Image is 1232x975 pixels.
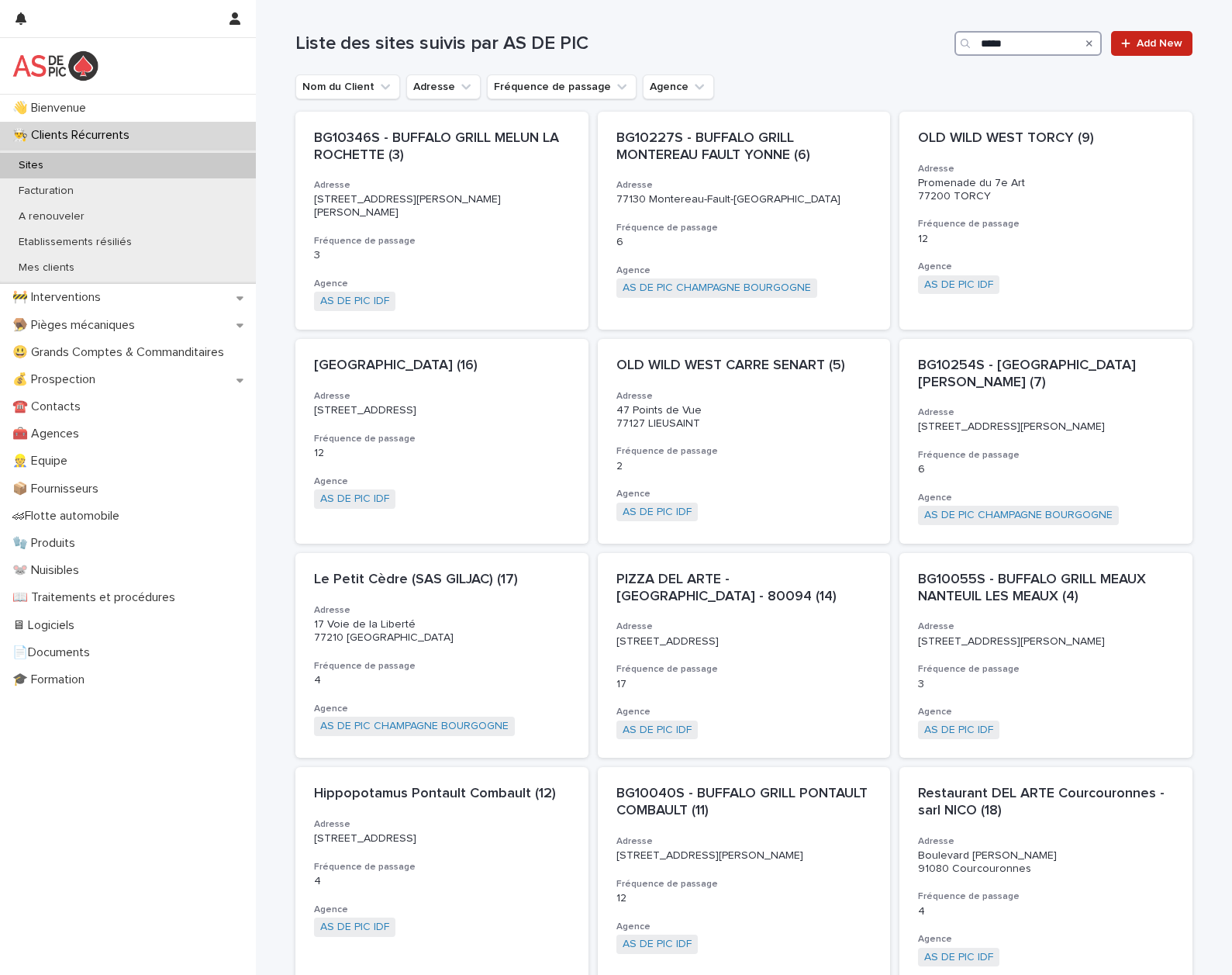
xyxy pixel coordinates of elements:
a: AS DE PIC IDF [924,951,993,964]
a: AS DE PIC IDF [623,506,692,519]
h3: Fréquence de passage [918,663,1174,676]
a: OLD WILD WEST TORCY (9)AdressePromenade du 7e Art 77200 TORCYFréquence de passage12AgenceAS DE PI... [899,112,1192,330]
h3: Agence [314,475,570,488]
p: 6 [616,236,872,249]
h3: Fréquence de passage [918,218,1174,230]
a: AS DE PIC IDF [924,724,993,737]
h3: Agence [918,492,1174,504]
p: 12 [616,892,872,905]
p: BG10346S - BUFFALO GRILL MELUN LA ROCHETTE (3) [314,130,570,164]
h3: Agence [314,703,570,715]
h3: Adresse [616,835,872,848]
p: [STREET_ADDRESS][PERSON_NAME][PERSON_NAME] [314,193,570,220]
a: BG10055S - BUFFALO GRILL MEAUX NANTEUIL LES MEAUX (4)Adresse[STREET_ADDRESS][PERSON_NAME]Fréquenc... [899,553,1192,758]
h3: Adresse [314,179,570,192]
h3: Agence [314,278,570,290]
p: 🏎Flotte automobile [6,509,132,524]
p: A renouveler [6,210,97,223]
p: Boulevard [PERSON_NAME] 91080 Courcouronnes [918,849,1174,876]
p: [STREET_ADDRESS] [314,404,570,417]
p: BG10040S - BUFFALO GRILL PONTAULT COMBAULT (11) [616,786,872,819]
p: Promenade du 7e Art 77200 TORCY [918,177,1174,203]
a: Le Petit Cèdre (SAS GILJAC) (17)Adresse17 Voie de la Liberté 77210 [GEOGRAPHIC_DATA]Fréquence de ... [295,553,588,758]
button: Fréquence de passage [487,74,637,99]
p: 🧰 Agences [6,427,91,441]
p: OLD WILD WEST TORCY (9) [918,130,1174,147]
h3: Adresse [616,179,872,192]
p: 3 [314,249,570,262]
a: PIZZA DEL ARTE - [GEOGRAPHIC_DATA] - 80094 (14)Adresse[STREET_ADDRESS]Fréquence de passage17Agenc... [598,553,891,758]
a: Add New [1111,31,1192,56]
p: 🖥 Logiciels [6,618,87,633]
p: 17 [616,678,872,691]
p: 👋 Bienvenue [6,101,98,116]
input: Search [954,31,1102,56]
h3: Fréquence de passage [314,861,570,873]
p: 🚧 Interventions [6,290,113,305]
h3: Agence [314,904,570,916]
h3: Fréquence de passage [616,878,872,890]
h3: Adresse [918,163,1174,175]
p: 17 Voie de la Liberté 77210 [GEOGRAPHIC_DATA] [314,618,570,645]
a: BG10346S - BUFFALO GRILL MELUN LA ROCHETTE (3)Adresse[STREET_ADDRESS][PERSON_NAME][PERSON_NAME]Fr... [295,112,588,330]
h3: Agence [616,921,872,933]
h3: Fréquence de passage [314,433,570,445]
h3: Adresse [918,621,1174,633]
p: 📄Documents [6,645,102,660]
p: BG10254S - [GEOGRAPHIC_DATA][PERSON_NAME] (7) [918,358,1174,391]
button: Nom du Client [295,74,400,99]
p: 3 [918,678,1174,691]
h3: Adresse [314,818,570,831]
p: [STREET_ADDRESS] [314,832,570,845]
p: 💰 Prospection [6,372,108,387]
h3: Fréquence de passage [918,890,1174,903]
p: [STREET_ADDRESS][PERSON_NAME] [616,849,872,863]
h3: Agence [616,264,872,277]
p: OLD WILD WEST CARRE SENART (5) [616,358,872,375]
h3: Adresse [918,406,1174,419]
p: 🐭 Nuisibles [6,563,91,578]
p: [STREET_ADDRESS][PERSON_NAME] [918,420,1174,434]
span: Add New [1137,38,1182,49]
p: 🧤 Produits [6,536,88,551]
p: 4 [314,674,570,687]
h3: Fréquence de passage [314,660,570,672]
p: 2 [616,460,872,473]
p: 👨‍🍳 Clients Récurrents [6,128,142,143]
h3: Agence [918,706,1174,718]
h3: Agence [616,706,872,718]
p: [GEOGRAPHIC_DATA] (16) [314,358,570,375]
a: AS DE PIC IDF [320,295,389,308]
h3: Fréquence de passage [918,449,1174,462]
a: AS DE PIC IDF [320,493,389,506]
a: BG10227S - BUFFALO GRILL MONTEREAU FAULT YONNE (6)Adresse77130 Montereau-Fault-[GEOGRAPHIC_DATA]F... [598,112,891,330]
button: Agence [643,74,714,99]
h3: Agence [918,933,1174,946]
p: 4 [314,875,570,888]
p: 😃 Grands Comptes & Commanditaires [6,345,236,360]
a: AS DE PIC IDF [320,921,389,934]
p: Le Petit Cèdre (SAS GILJAC) (17) [314,572,570,589]
a: AS DE PIC IDF [623,724,692,737]
p: BG10227S - BUFFALO GRILL MONTEREAU FAULT YONNE (6) [616,130,872,164]
a: OLD WILD WEST CARRE SENART (5)Adresse47 Points de Vue 77127 LIEUSAINTFréquence de passage2AgenceA... [598,339,891,544]
p: BG10055S - BUFFALO GRILL MEAUX NANTEUIL LES MEAUX (4) [918,572,1174,605]
h3: Adresse [616,621,872,633]
h3: Adresse [918,835,1174,848]
p: Mes clients [6,261,87,275]
p: 47 Points de Vue 77127 LIEUSAINT [616,404,872,430]
p: 4 [918,905,1174,918]
p: Sites [6,159,56,172]
a: AS DE PIC CHAMPAGNE BOURGOGNE [623,282,811,295]
h1: Liste des sites suivis par AS DE PIC [295,33,948,55]
p: ☎️ Contacts [6,399,93,414]
a: AS DE PIC IDF [924,278,993,292]
h3: Agence [918,261,1174,273]
a: [GEOGRAPHIC_DATA] (16)Adresse[STREET_ADDRESS]Fréquence de passage12AgenceAS DE PIC IDF [295,339,588,544]
h3: Adresse [314,604,570,617]
p: PIZZA DEL ARTE - [GEOGRAPHIC_DATA] - 80094 (14) [616,572,872,605]
p: 🎓 Formation [6,672,97,687]
p: 6 [918,463,1174,476]
a: AS DE PIC CHAMPAGNE BOURGOGNE [924,509,1113,522]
